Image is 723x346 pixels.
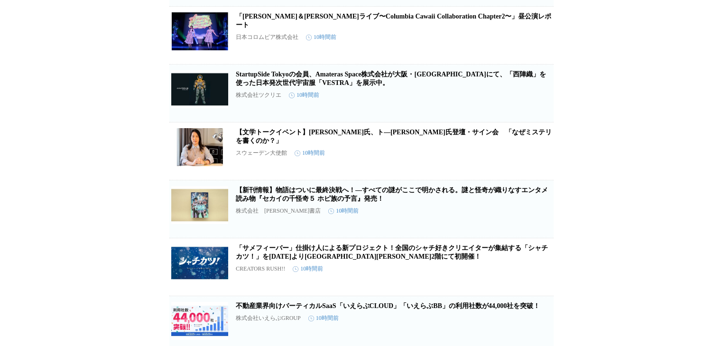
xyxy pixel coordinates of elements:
[236,314,301,322] p: 株式会社いえらぶGROUP
[171,128,228,166] img: 【文学トークイベント】湊かなえ氏、ト―ヴェ・アルステルダール氏登壇・サイン会 「なぜミステリを書くのか？」
[171,186,228,224] img: 【新刊情報】物語はついに最終決戦へ！―すべての謎がここで明かされる。謎と怪奇が織りなすエンタメ読み物『セカイの千怪奇５ ホピ族の予言』発売！
[295,149,325,157] time: 10時間前
[293,265,323,273] time: 10時間前
[171,12,228,50] img: 「諏訪ななか＆大西亜玖璃コラボライブ〜Columbia Cawaii Collaboration Chapter2〜」昼公演レポート
[236,265,285,272] p: CREATORS RUSH!!
[236,187,548,202] a: 【新刊情報】物語はついに最終決戦へ！―すべての謎がここで明かされる。謎と怪奇が織りなすエンタメ読み物『セカイの千怪奇５ ホピ族の予言』発売！
[171,302,228,340] img: 不動産業界向けバーティカルSaaS「いえらぶCLOUD」「いえらぶBB」の利用社数が44,000社を突破！
[236,302,540,309] a: 不動産業界向けバーティカルSaaS「いえらぶCLOUD」「いえらぶBB」の利用社数が44,000社を突破！
[236,91,281,99] p: 株式会社ツクリエ
[306,33,336,41] time: 10時間前
[236,129,552,144] a: 【文学トークイベント】[PERSON_NAME]氏、ト―[PERSON_NAME]氏登壇・サイン会 「なぜミステリを書くのか？」
[236,33,298,41] p: 日本コロムビア株式会社
[236,149,287,157] p: スウェーデン大使館
[171,244,228,282] img: 「サメフィーバー」仕掛け人による新プロジェクト！全国のシャチ好きクリエイターが集結する「シャチカツ！」を8月20日より阪神梅田本店2階にて初開催！
[236,13,551,28] a: 「[PERSON_NAME]＆[PERSON_NAME]ライブ〜Columbia Cawaii Collaboration Chapter2〜」昼公演レポート
[328,207,359,215] time: 10時間前
[289,91,319,99] time: 10時間前
[236,244,548,260] a: 「サメフィーバー」仕掛け人による新プロジェクト！全国のシャチ好きクリエイターが集結する「シャチカツ！」を[DATE]より[GEOGRAPHIC_DATA][PERSON_NAME]2階にて初開催！
[171,70,228,108] img: StartupSide Tokyoの会員、Amateras Space株式会社が大阪・関西万博にて、「西陣織」を使った日本発次世代宇宙服「VESTRA」を展示中。
[308,314,339,322] time: 10時間前
[236,71,546,86] a: StartupSide Tokyoの会員、Amateras Space株式会社が大阪・[GEOGRAPHIC_DATA]にて、「西陣織」を使った日本発次世代宇宙服「VESTRA」を展示中。
[236,207,321,215] p: 株式会社 [PERSON_NAME]書店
